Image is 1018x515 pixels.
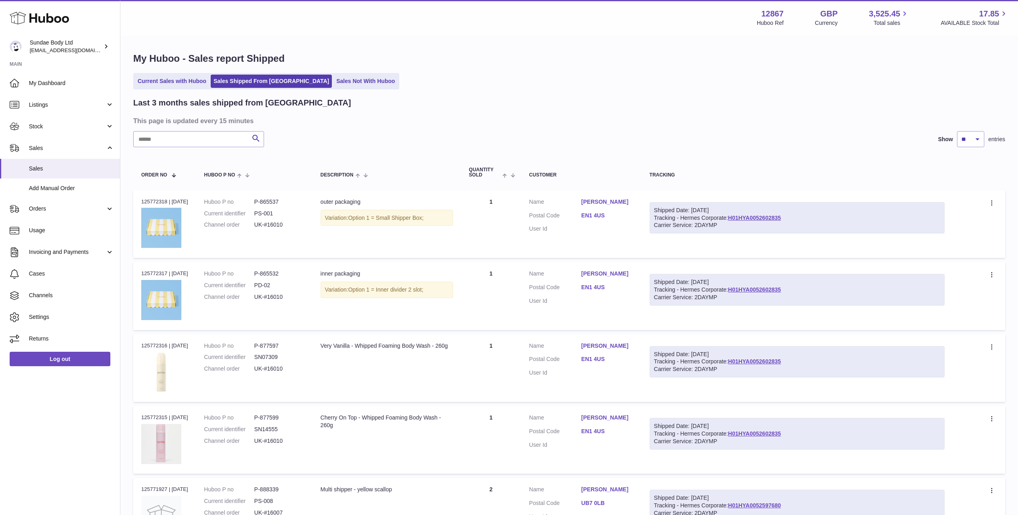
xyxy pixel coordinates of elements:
a: [PERSON_NAME] [581,270,634,278]
label: Show [938,136,953,143]
span: Add Manual Order [29,185,114,192]
div: Carrier Service: 2DAYMP [654,438,940,445]
dt: Huboo P no [204,486,254,493]
div: inner packaging [321,270,453,278]
dt: User Id [529,225,581,233]
h3: This page is updated every 15 minutes [133,116,1003,125]
span: Returns [29,335,114,343]
a: H01HYA0052602835 [728,215,781,221]
dt: Channel order [204,437,254,445]
span: Listings [29,101,106,109]
td: 1 [461,406,521,474]
h1: My Huboo - Sales report Shipped [133,52,1005,65]
img: felicity@sundaebody.com [10,41,22,53]
dt: Huboo P no [204,198,254,206]
dt: Huboo P no [204,414,254,422]
dt: Name [529,198,581,208]
dd: SN07309 [254,353,305,361]
span: Invoicing and Payments [29,248,106,256]
div: Shipped Date: [DATE] [654,494,940,502]
dt: Name [529,414,581,424]
img: SundaeShipper.jpg [141,280,181,320]
div: Very Vanilla - Whipped Foaming Body Wash - 260g [321,342,453,350]
span: entries [988,136,1005,143]
a: H01HYA0052602835 [728,286,781,293]
span: Usage [29,227,114,234]
div: Tracking - Hermes Corporate: [650,346,945,378]
div: Tracking - Hermes Corporate: [650,202,945,234]
dt: Channel order [204,365,254,373]
dt: User Id [529,369,581,377]
a: H01HYA0052602835 [728,430,781,437]
a: H01HYA0052602835 [728,358,781,365]
a: [PERSON_NAME] [581,486,634,493]
a: 17.85 AVAILABLE Stock Total [941,8,1008,27]
dd: UK-#16010 [254,437,305,445]
a: [PERSON_NAME] [581,198,634,206]
dd: UK-#16010 [254,293,305,301]
div: Shipped Date: [DATE] [654,422,940,430]
dd: P-865537 [254,198,305,206]
dd: P-877599 [254,414,305,422]
a: EN1 4US [581,355,634,363]
h2: Last 3 months sales shipped from [GEOGRAPHIC_DATA] [133,97,351,108]
dt: Current identifier [204,210,254,217]
span: Description [321,172,354,178]
a: Sales Shipped From [GEOGRAPHIC_DATA] [211,75,332,88]
a: EN1 4US [581,284,634,291]
img: 128671710439390.jpg [141,352,181,392]
span: 3,525.45 [869,8,900,19]
img: 128671710439334.jpg [141,424,181,464]
dt: Postal Code [529,428,581,437]
td: 1 [461,262,521,330]
a: Log out [10,352,110,366]
dt: Current identifier [204,353,254,361]
div: Shipped Date: [DATE] [654,207,940,214]
span: My Dashboard [29,79,114,87]
span: Stock [29,123,106,130]
div: Customer [529,172,634,178]
a: EN1 4US [581,428,634,435]
dd: P-888339 [254,486,305,493]
dt: Current identifier [204,426,254,433]
div: Tracking [650,172,945,178]
a: Sales Not With Huboo [333,75,398,88]
div: Carrier Service: 2DAYMP [654,221,940,229]
dd: UK-#16010 [254,365,305,373]
span: Huboo P no [204,172,235,178]
span: Option 1 = Small Shipper Box; [348,215,424,221]
a: 3,525.45 Total sales [869,8,910,27]
span: Channels [29,292,114,299]
dt: Postal Code [529,355,581,365]
span: Option 1 = Inner divider 2 slot; [348,286,423,293]
strong: 12867 [761,8,784,19]
dt: Name [529,342,581,352]
a: EN1 4US [581,212,634,219]
dt: Channel order [204,221,254,229]
dd: P-865532 [254,270,305,278]
td: 1 [461,190,521,258]
div: Shipped Date: [DATE] [654,351,940,358]
dt: Postal Code [529,212,581,221]
td: 1 [461,334,521,402]
div: Tracking - Hermes Corporate: [650,418,945,450]
dd: PS-001 [254,210,305,217]
a: H01HYA0052597680 [728,502,781,509]
div: 125772316 | [DATE] [141,342,188,349]
span: Orders [29,205,106,213]
div: Multi shipper - yellow scallop [321,486,453,493]
div: Variation: [321,210,453,226]
div: 125772317 | [DATE] [141,270,188,277]
dt: Current identifier [204,282,254,289]
div: 125772315 | [DATE] [141,414,188,421]
a: Current Sales with Huboo [135,75,209,88]
a: UB7 0LB [581,499,634,507]
span: Cases [29,270,114,278]
dt: Name [529,486,581,495]
div: Sundae Body Ltd [30,39,102,54]
div: Currency [815,19,838,27]
dt: Huboo P no [204,342,254,350]
div: Carrier Service: 2DAYMP [654,365,940,373]
dt: Current identifier [204,497,254,505]
div: Shipped Date: [DATE] [654,278,940,286]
